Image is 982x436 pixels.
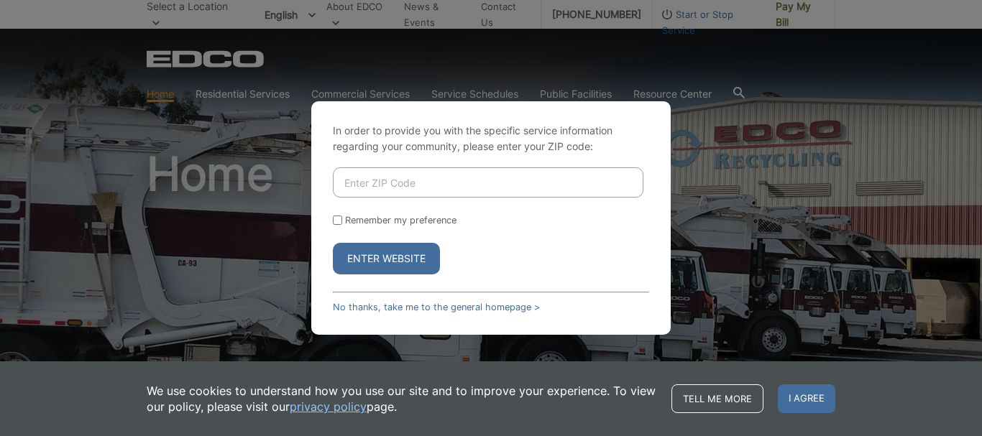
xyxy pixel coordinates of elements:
[333,123,649,154] p: In order to provide you with the specific service information regarding your community, please en...
[333,167,643,198] input: Enter ZIP Code
[345,215,456,226] label: Remember my preference
[333,243,440,274] button: Enter Website
[333,302,540,312] a: No thanks, take me to the general homepage >
[290,399,367,414] a: privacy policy
[671,384,763,413] a: Tell me more
[147,383,657,414] p: We use cookies to understand how you use our site and to improve your experience. To view our pol...
[778,384,835,413] span: I agree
